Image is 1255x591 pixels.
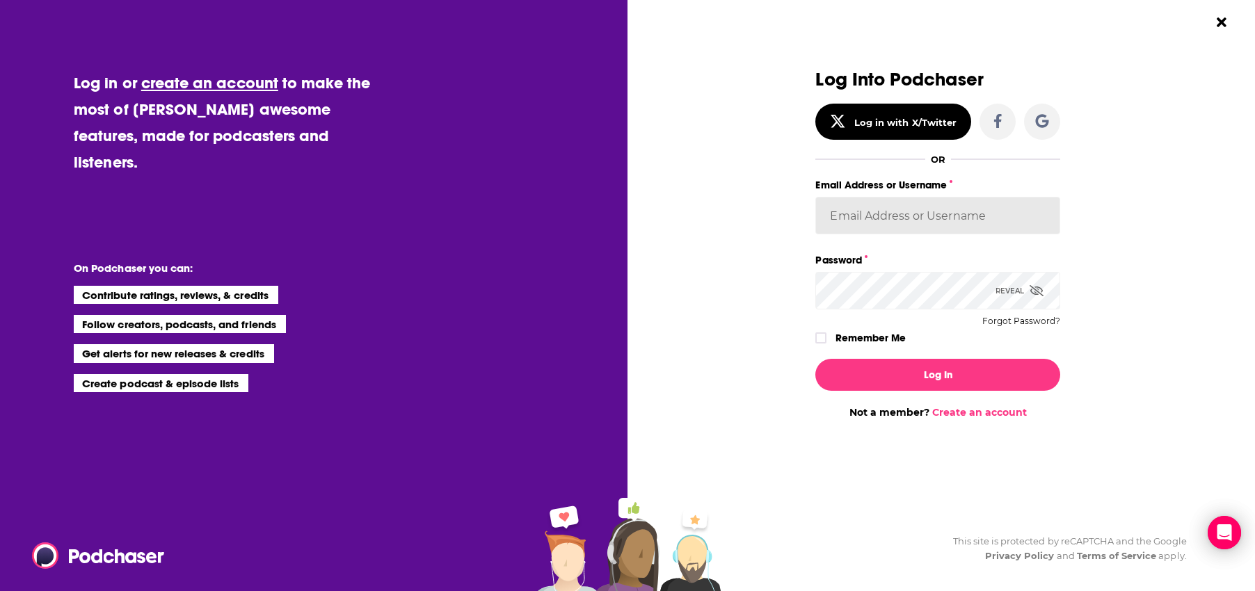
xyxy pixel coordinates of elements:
button: Log in with X/Twitter [815,104,971,140]
li: Get alerts for new releases & credits [74,344,273,362]
li: Contribute ratings, reviews, & credits [74,286,278,304]
div: This site is protected by reCAPTCHA and the Google and apply. [942,534,1187,563]
button: Log In [815,359,1060,391]
div: Open Intercom Messenger [1208,516,1241,549]
div: Not a member? [815,406,1060,419]
label: Email Address or Username [815,176,1060,194]
input: Email Address or Username [815,197,1060,234]
button: Forgot Password? [982,316,1060,326]
a: Privacy Policy [985,550,1055,561]
a: Terms of Service [1077,550,1157,561]
button: Close Button [1208,9,1235,35]
div: OR [931,154,945,165]
a: Create an account [932,406,1027,419]
img: Podchaser - Follow, Share and Rate Podcasts [32,542,166,569]
li: Follow creators, podcasts, and friends [74,315,286,333]
h3: Log Into Podchaser [815,70,1060,90]
div: Reveal [996,272,1044,309]
label: Remember Me [836,329,906,347]
li: On Podchaser you can: [74,261,352,275]
li: Create podcast & episode lists [74,374,248,392]
div: Log in with X/Twitter [854,117,957,128]
a: create an account [141,73,278,92]
label: Password [815,251,1060,269]
a: Podchaser - Follow, Share and Rate Podcasts [32,542,154,569]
